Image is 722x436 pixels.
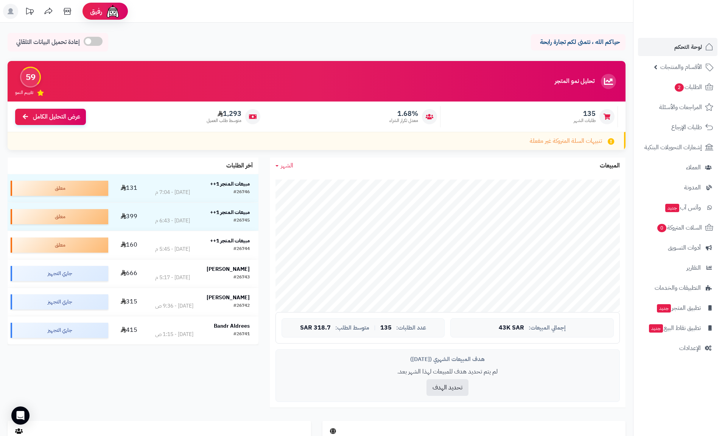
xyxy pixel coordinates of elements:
strong: مبيعات المتجر 1++ [210,180,250,188]
a: التقارير [638,259,717,277]
span: معدل تكرار الشراء [389,117,418,124]
h3: تحليل نمو المتجر [555,78,594,85]
div: #26746 [233,189,250,196]
div: #26741 [233,331,250,338]
span: رفيق [90,7,102,16]
span: جديد [665,204,679,212]
span: 318.7 SAR [300,325,331,331]
div: #26744 [233,245,250,253]
a: عرض التحليل الكامل [15,109,86,125]
div: #26743 [233,274,250,281]
div: [DATE] - 5:45 م [155,245,190,253]
span: 1.68% [389,109,418,118]
a: المراجعات والأسئلة [638,98,717,116]
div: معلق [11,238,108,253]
strong: مبيعات المتجر 1++ [210,237,250,245]
span: الأقسام والمنتجات [660,62,702,72]
span: الشهر [281,161,293,170]
a: الإعدادات [638,339,717,357]
a: تطبيق المتجرجديد [638,299,717,317]
td: 415 [111,316,146,344]
span: 2 [674,83,684,92]
div: #26742 [233,302,250,310]
h3: المبيعات [600,163,620,169]
img: ai-face.png [105,4,120,19]
div: معلق [11,209,108,224]
span: تطبيق المتجر [656,303,701,313]
div: معلق [11,181,108,196]
td: 131 [111,174,146,202]
p: حياكم الله ، نتمنى لكم تجارة رابحة [537,38,620,47]
span: متوسط الطلب: [335,325,369,331]
span: 43K SAR [499,325,524,331]
span: تقييم النمو [15,89,33,96]
span: التطبيقات والخدمات [655,283,701,293]
span: إشعارات التحويلات البنكية [644,142,702,153]
a: المدونة [638,178,717,197]
a: إشعارات التحويلات البنكية [638,138,717,156]
span: الإعدادات [679,343,701,353]
div: جاري التجهيز [11,294,108,309]
span: إعادة تحميل البيانات التلقائي [16,38,80,47]
h3: آخر الطلبات [226,163,253,169]
span: أدوات التسويق [668,242,701,253]
div: #26745 [233,217,250,225]
a: العملاء [638,158,717,177]
span: تطبيق نقاط البيع [648,323,701,333]
span: 135 [380,325,392,331]
td: 666 [111,259,146,288]
span: 0 [657,223,666,232]
div: [DATE] - 7:04 م [155,189,190,196]
div: [DATE] - 5:17 م [155,274,190,281]
span: العملاء [686,162,701,173]
div: [DATE] - 6:43 م [155,217,190,225]
a: لوحة التحكم [638,38,717,56]
span: متوسط طلب العميل [207,117,241,124]
span: المراجعات والأسئلة [659,102,702,113]
div: [DATE] - 1:15 ص [155,331,193,338]
div: هدف المبيعات الشهري ([DATE]) [282,355,614,363]
a: طلبات الإرجاع [638,118,717,136]
span: إجمالي المبيعات: [529,325,566,331]
span: الطلبات [674,82,702,92]
td: 315 [111,288,146,316]
a: الطلبات2 [638,78,717,96]
button: تحديد الهدف [426,379,468,396]
img: logo-2.png [671,15,715,31]
a: أدوات التسويق [638,239,717,257]
span: 1,293 [207,109,241,118]
strong: [PERSON_NAME] [207,265,250,273]
span: طلبات الشهر [574,117,596,124]
span: جديد [649,324,663,333]
td: 399 [111,203,146,231]
span: تنبيهات السلة المتروكة غير مفعلة [530,137,602,145]
span: 135 [574,109,596,118]
td: 160 [111,231,146,259]
span: جديد [657,304,671,313]
a: تطبيق نقاط البيعجديد [638,319,717,337]
span: | [374,325,376,331]
strong: Bandr Aldrees [214,322,250,330]
a: تحديثات المنصة [20,4,39,21]
span: السلات المتروكة [657,222,702,233]
div: جاري التجهيز [11,323,108,338]
span: لوحة التحكم [674,42,702,52]
span: عرض التحليل الكامل [33,113,80,121]
a: وآتس آبجديد [638,198,717,217]
a: الشهر [275,161,293,170]
p: لم يتم تحديد هدف للمبيعات لهذا الشهر بعد. [282,367,614,376]
div: [DATE] - 9:36 ص [155,302,193,310]
a: التطبيقات والخدمات [638,279,717,297]
span: التقارير [686,263,701,273]
strong: مبيعات المتجر 1++ [210,208,250,216]
span: وآتس آب [664,202,701,213]
div: جاري التجهيز [11,266,108,281]
a: السلات المتروكة0 [638,219,717,237]
span: طلبات الإرجاع [671,122,702,133]
span: عدد الطلبات: [396,325,426,331]
div: Open Intercom Messenger [11,406,30,425]
strong: [PERSON_NAME] [207,294,250,302]
span: المدونة [684,182,701,193]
